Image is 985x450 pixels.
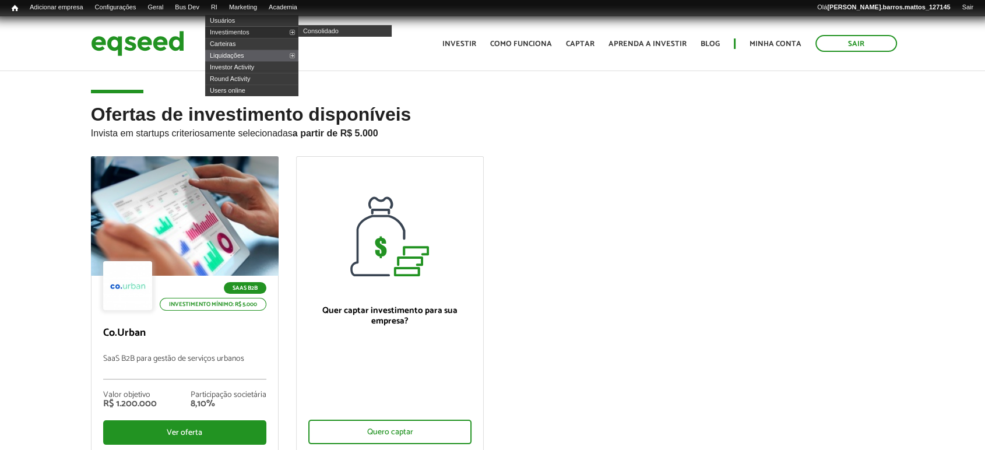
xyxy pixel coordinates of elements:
p: Investimento mínimo: R$ 5.000 [160,298,266,311]
a: RI [205,3,223,12]
a: Captar [566,40,594,48]
a: Blog [701,40,720,48]
a: Bus Dev [169,3,205,12]
div: R$ 1.200.000 [103,399,157,409]
p: SaaS B2B para gestão de serviços urbanos [103,354,266,379]
p: Invista em startups criteriosamente selecionadas [91,125,894,139]
a: Configurações [89,3,142,12]
span: Início [12,4,18,12]
p: Co.Urban [103,327,266,340]
a: Usuários [205,15,298,26]
a: Investir [442,40,476,48]
a: Como funciona [490,40,552,48]
a: Adicionar empresa [24,3,89,12]
a: Olá[PERSON_NAME].barros.mattos_127145 [811,3,956,12]
a: Início [6,3,24,14]
h2: Ofertas de investimento disponíveis [91,104,894,156]
p: Quer captar investimento para sua empresa? [308,305,472,326]
div: Participação societária [191,391,266,399]
strong: a partir de R$ 5.000 [293,128,378,138]
img: EqSeed [91,28,184,59]
a: Academia [263,3,303,12]
p: SaaS B2B [224,282,266,294]
a: Marketing [223,3,263,12]
div: 8,10% [191,399,266,409]
a: Sair [956,3,979,12]
div: Ver oferta [103,420,266,445]
div: Valor objetivo [103,391,157,399]
a: Geral [142,3,169,12]
a: Minha conta [750,40,801,48]
a: Sair [815,35,897,52]
div: Quero captar [308,420,472,444]
strong: [PERSON_NAME].barros.mattos_127145 [827,3,950,10]
a: Aprenda a investir [608,40,687,48]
